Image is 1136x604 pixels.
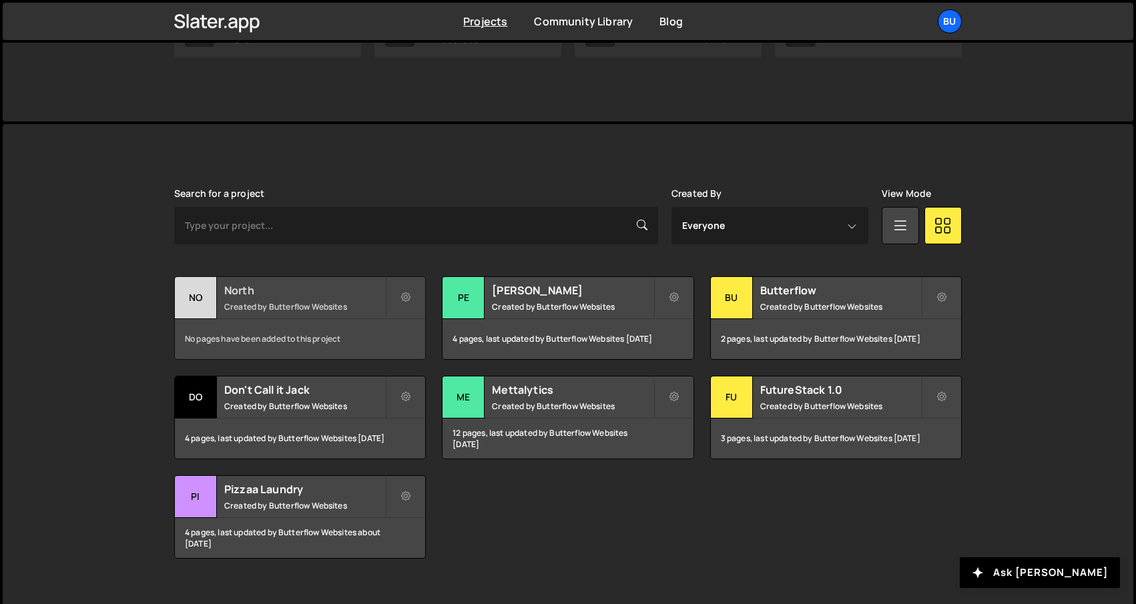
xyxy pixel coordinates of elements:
[711,319,961,359] div: 2 pages, last updated by Butterflow Websites [DATE]
[960,557,1120,588] button: Ask [PERSON_NAME]
[443,277,485,319] div: Pe
[174,188,264,199] label: Search for a project
[443,319,693,359] div: 4 pages, last updated by Butterflow Websites [DATE]
[492,382,653,397] h2: Mettalytics
[174,376,426,459] a: Do Don't Call it Jack Created by Butterflow Websites 4 pages, last updated by Butterflow Websites...
[711,418,961,459] div: 3 pages, last updated by Butterflow Websites [DATE]
[829,34,893,45] p: 7
[224,482,385,497] h2: Pizzaa Laundry
[938,9,962,33] a: Bu
[492,301,653,312] small: Created by Butterflow Websites
[760,382,921,397] h2: FutureStack 1.0
[760,400,921,412] small: Created by Butterflow Websites
[175,518,425,558] div: 4 pages, last updated by Butterflow Websites about [DATE]
[703,34,728,45] span: 0 / 10
[174,475,426,559] a: Pi Pizzaa Laundry Created by Butterflow Websites 4 pages, last updated by Butterflow Websites abo...
[671,188,722,199] label: Created By
[175,476,217,518] div: Pi
[711,376,753,418] div: Fu
[760,301,921,312] small: Created by Butterflow Websites
[224,283,385,298] h2: North
[443,376,485,418] div: Me
[175,277,217,319] div: No
[443,418,693,459] div: 12 pages, last updated by Butterflow Websites [DATE]
[882,188,931,199] label: View Mode
[534,14,633,29] a: Community Library
[174,276,426,360] a: No North Created by Butterflow Websites No pages have been added to this project
[463,14,507,29] a: Projects
[224,382,385,397] h2: Don't Call it Jack
[175,376,217,418] div: Do
[224,301,385,312] small: Created by Butterflow Websites
[492,283,653,298] h2: [PERSON_NAME]
[710,376,962,459] a: Fu FutureStack 1.0 Created by Butterflow Websites 3 pages, last updated by Butterflow Websites [D...
[711,277,753,319] div: Bu
[492,400,653,412] small: Created by Butterflow Websites
[175,319,425,359] div: No pages have been added to this project
[224,400,385,412] small: Created by Butterflow Websites
[442,376,693,459] a: Me Mettalytics Created by Butterflow Websites 12 pages, last updated by Butterflow Websites [DATE]
[224,500,385,511] small: Created by Butterflow Websites
[760,283,921,298] h2: Butterflow
[442,276,693,360] a: Pe [PERSON_NAME] Created by Butterflow Websites 4 pages, last updated by Butterflow Websites [DATE]
[175,418,425,459] div: 4 pages, last updated by Butterflow Websites [DATE]
[174,207,658,244] input: Type your project...
[710,276,962,360] a: Bu Butterflow Created by Butterflow Websites 2 pages, last updated by Butterflow Websites [DATE]
[659,14,683,29] a: Blog
[228,34,283,45] p: North
[428,34,485,45] p: #100313891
